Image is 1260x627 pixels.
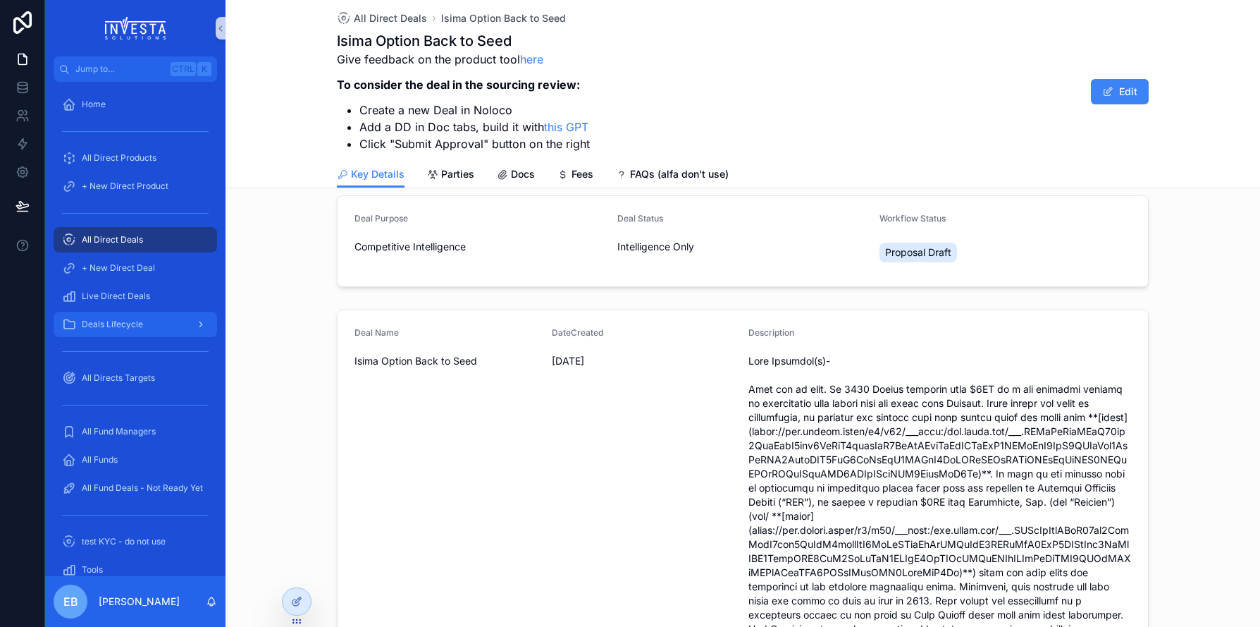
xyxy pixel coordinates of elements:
[82,99,106,110] span: Home
[82,426,156,437] span: All Fund Managers
[497,162,535,190] a: Docs
[54,56,217,82] button: Jump to...CtrlK
[572,167,593,181] span: Fees
[885,245,951,260] span: Proposal Draft
[54,227,217,252] a: All Direct Deals
[54,447,217,473] a: All Funds
[354,11,427,25] span: All Direct Deals
[99,595,180,609] p: [PERSON_NAME]
[54,92,217,117] a: Home
[82,564,103,576] span: Tools
[82,291,150,302] span: Live Direct Deals
[45,82,226,576] div: scrollable content
[337,11,427,25] a: All Direct Deals
[54,529,217,554] a: test KYC - do not use
[748,327,794,338] span: Description
[359,135,590,152] li: Click "Submit Approval" button on the right
[630,167,729,181] span: FAQs (alfa don't use)
[105,17,166,39] img: App logo
[54,174,217,199] a: + New Direct Product
[359,118,590,135] li: Add a DD in Doc tabs, build it with
[354,327,399,338] span: Deal Name
[337,162,404,188] a: Key Details
[359,102,590,118] li: Create a new Deal in Noloco
[1091,79,1149,104] button: Edit
[552,327,603,338] span: DateCreated
[879,213,946,224] span: Workflow Status
[82,372,155,384] span: All Directs Targets
[351,167,404,181] span: Key Details
[337,78,580,92] strong: To consider the deal in the sourcing review:
[337,31,590,51] h1: Isima Option Back to Seed
[75,63,165,75] span: Jump to...
[54,365,217,391] a: All Directs Targets
[54,475,217,501] a: All Fund Deals - Not Ready Yet
[82,152,156,164] span: All Direct Products
[617,240,694,254] span: Intelligence Only
[82,181,168,192] span: + New Direct Product
[337,51,590,68] p: Give feedback on the product tool
[354,354,541,368] span: Isima Option Back to Seed
[441,167,474,181] span: Parties
[82,319,143,330] span: Deals Lifecycle
[552,354,738,368] span: [DATE]
[171,62,196,76] span: Ctrl
[82,454,118,465] span: All Funds
[616,162,729,190] a: FAQs (alfa don't use)
[354,240,466,254] span: Competitive Intelligence
[511,167,535,181] span: Docs
[544,120,588,134] a: this GPT
[354,213,408,224] span: Deal Purpose
[54,255,217,281] a: + New Direct Deal
[82,262,155,274] span: + New Direct Deal
[82,482,203,494] span: All Fund Deals - Not Ready Yet
[63,593,78,610] span: EB
[617,213,663,224] span: Deal Status
[82,234,143,245] span: All Direct Deals
[427,162,474,190] a: Parties
[54,557,217,583] a: Tools
[54,419,217,444] a: All Fund Managers
[557,162,593,190] a: Fees
[441,11,566,25] a: Isima Option Back to Seed
[54,145,217,171] a: All Direct Products
[54,312,217,337] a: Deals Lifecycle
[199,63,210,75] span: K
[520,52,543,66] a: here
[54,284,217,309] a: Live Direct Deals
[82,536,166,547] span: test KYC - do not use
